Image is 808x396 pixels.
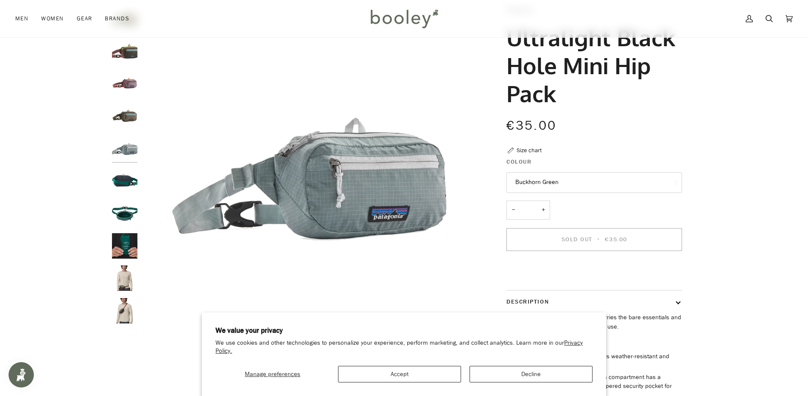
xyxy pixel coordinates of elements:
span: Women [41,14,64,23]
span: €35.00 [605,235,627,243]
span: Manage preferences [245,370,300,378]
img: Patagonia Ultralight Black Hole Mini Hip Pack Patchwork / Pine Needle Green - Booley Galway [112,38,137,64]
img: Patagonia Ultralight Black Hole Mini Hip Pack Thermal Blue - Booley Galway [142,6,477,341]
button: Sold Out • €35.00 [506,228,682,251]
h2: We value your privacy [215,326,593,335]
button: Decline [470,366,593,382]
img: Patagonia Ultralight Black Hole Mini Hip Pack - Booley Galway [112,201,137,226]
span: Gear [77,14,92,23]
span: Brands [105,14,129,23]
a: Privacy Policy. [215,339,583,355]
img: Patagonia Ultralight Black Hole Mini Hip Pack - Booley Galway [112,265,137,291]
button: Accept [338,366,461,382]
div: Size chart [517,146,542,155]
button: Description [506,290,682,313]
input: Quantity [506,201,550,220]
p: We use cookies and other technologies to personalize your experience, perform marketing, and coll... [215,339,593,355]
span: €35.00 [506,117,556,134]
img: Patagonia Ultralight Black Hole Mini Hip Pack - Booley Galway [112,298,137,323]
iframe: Button to open loyalty program pop-up [8,362,34,388]
button: − [506,201,520,220]
img: Booley [367,6,441,31]
button: Manage preferences [215,366,330,382]
img: Patagonia Ultralight Black Hole Mini Hip Pack Dulse Mauve - Booley Galway [112,70,137,96]
img: Patagonia Ultralight Black Hole Mini Hip Pack - Booley Galway [112,233,137,259]
img: Patagonia Ultralight Black Hole Mini Hip Pack Pine Needle Green - Booley Galway [112,103,137,128]
button: + [537,201,550,220]
span: Sold Out [562,235,593,243]
span: Men [15,14,28,23]
img: Patagonia Ultralight Black Hole Mini Hip Pack Thermal Blue - Booley Galway [112,136,137,161]
span: • [595,235,603,243]
img: Patagonia Ultralight Black Hole Mini Hip Pack - Booley Galway [112,168,137,193]
span: Colour [506,157,531,166]
button: Buckhorn Green [506,172,682,193]
h1: Ultralight Black Hole Mini Hip Pack [506,23,676,107]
